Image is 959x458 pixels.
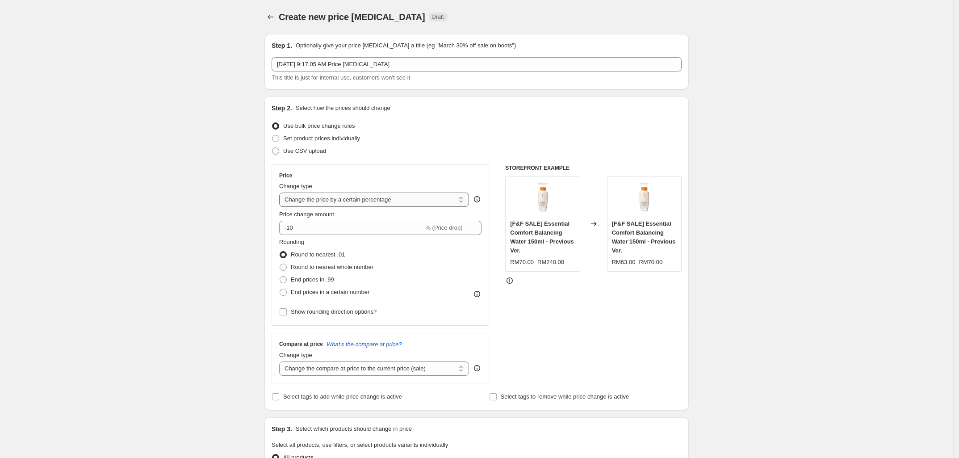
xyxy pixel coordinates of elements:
[626,181,662,217] img: EssentialComfortWater-150ml_80x.png
[537,258,564,267] strike: RM240.00
[272,104,292,113] h2: Step 2.
[510,220,574,254] span: [F&F SALE] Essential Comfort Balancing Water 150ml - Previous Ver.
[272,441,448,448] span: Select all products, use filters, or select products variants individually
[327,341,402,348] button: What's the compare at price?
[279,239,304,245] span: Rounding
[283,135,360,142] span: Set product prices individually
[296,424,412,433] p: Select which products should change in price
[425,224,462,231] span: % (Price drop)
[473,364,482,373] div: help
[279,211,334,218] span: Price change amount
[612,258,636,267] div: RM63.00
[525,181,561,217] img: EssentialComfortWater-150ml_80x.png
[283,147,326,154] span: Use CSV upload
[283,393,402,400] span: Select tags to add while price change is active
[272,424,292,433] h2: Step 3.
[291,289,369,295] span: End prices in a certain number
[279,172,292,179] h3: Price
[296,41,516,50] p: Optionally give your price [MEDICAL_DATA] a title (eg "March 30% off sale on boots")
[291,251,345,258] span: Round to nearest .01
[283,122,355,129] span: Use bulk price change rules
[501,393,629,400] span: Select tags to remove while price change is active
[291,308,377,315] span: Show rounding direction options?
[279,221,423,235] input: -15
[279,12,425,22] span: Create new price [MEDICAL_DATA]
[279,340,323,348] h3: Compare at price
[291,276,334,283] span: End prices in .99
[505,164,682,172] h6: STOREFRONT EXAMPLE
[279,352,312,358] span: Change type
[291,264,373,270] span: Round to nearest whole number
[264,11,277,23] button: Price change jobs
[473,195,482,204] div: help
[272,57,682,71] input: 30% off holiday sale
[639,258,662,267] strike: RM70.00
[510,258,534,267] div: RM70.00
[272,41,292,50] h2: Step 1.
[612,220,676,254] span: [F&F SALE] Essential Comfort Balancing Water 150ml - Previous Ver.
[296,104,390,113] p: Select how the prices should change
[279,183,312,189] span: Change type
[272,74,410,81] span: This title is just for internal use, customers won't see it
[432,13,444,21] span: Draft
